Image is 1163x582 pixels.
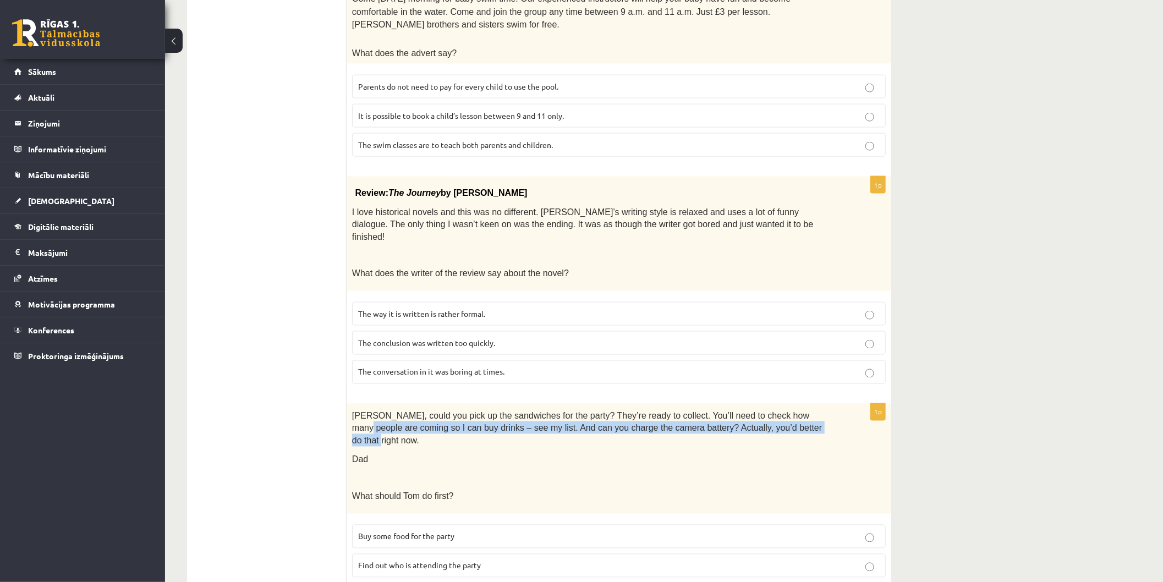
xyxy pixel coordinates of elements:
p: 1p [870,403,886,421]
a: Konferences [14,317,151,343]
input: The conversation in it was boring at times. [865,369,874,378]
a: Proktoringa izmēģinājums [14,343,151,369]
span: What does the writer of the review say about the novel? [352,268,569,278]
a: Rīgas 1. Tālmācības vidusskola [12,19,100,47]
a: Motivācijas programma [14,292,151,317]
span: Review: [355,188,388,197]
span: [PERSON_NAME], could you pick up the sandwiches for the party? They’re ready to collect. You’ll n... [352,411,822,446]
span: Konferences [28,325,74,335]
span: Sākums [28,67,56,76]
span: Atzīmes [28,273,58,283]
input: Find out who is attending the party [865,563,874,572]
span: The Journey [388,188,441,197]
span: What should Tom do first? [352,492,454,501]
span: The swim classes are to teach both parents and children. [358,140,553,150]
span: Motivācijas programma [28,299,115,309]
span: The conclusion was written too quickly. [358,338,495,348]
input: It is possible to book a child’s lesson between 9 and 11 only. [865,113,874,122]
a: Sākums [14,59,151,84]
p: 1p [870,176,886,194]
span: Parents do not need to pay for every child to use the pool. [358,81,558,91]
span: Aktuāli [28,92,54,102]
span: [DEMOGRAPHIC_DATA] [28,196,114,206]
input: Parents do not need to pay for every child to use the pool. [865,84,874,92]
span: I love historical novels and this was no different. [PERSON_NAME]’s writing style is relaxed and ... [352,207,813,241]
span: Digitālie materiāli [28,222,94,232]
a: Aktuāli [14,85,151,110]
a: Maksājumi [14,240,151,265]
input: The swim classes are to teach both parents and children. [865,142,874,151]
a: [DEMOGRAPHIC_DATA] [14,188,151,213]
span: The way it is written is rather formal. [358,309,485,319]
input: The way it is written is rather formal. [865,311,874,320]
span: Proktoringa izmēģinājums [28,351,124,361]
legend: Maksājumi [28,240,151,265]
a: Ziņojumi [14,111,151,136]
legend: Informatīvie ziņojumi [28,136,151,162]
span: by [PERSON_NAME] [441,188,527,197]
a: Informatīvie ziņojumi [14,136,151,162]
span: Buy some food for the party [358,531,454,541]
a: Atzīmes [14,266,151,291]
span: What does the advert say? [352,48,457,58]
span: Dad [352,455,368,464]
a: Mācību materiāli [14,162,151,188]
span: Mācību materiāli [28,170,89,180]
a: Digitālie materiāli [14,214,151,239]
input: Buy some food for the party [865,534,874,542]
span: The conversation in it was boring at times. [358,367,504,377]
legend: Ziņojumi [28,111,151,136]
span: It is possible to book a child’s lesson between 9 and 11 only. [358,111,564,120]
span: Find out who is attending the party [358,561,481,570]
input: The conclusion was written too quickly. [865,340,874,349]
